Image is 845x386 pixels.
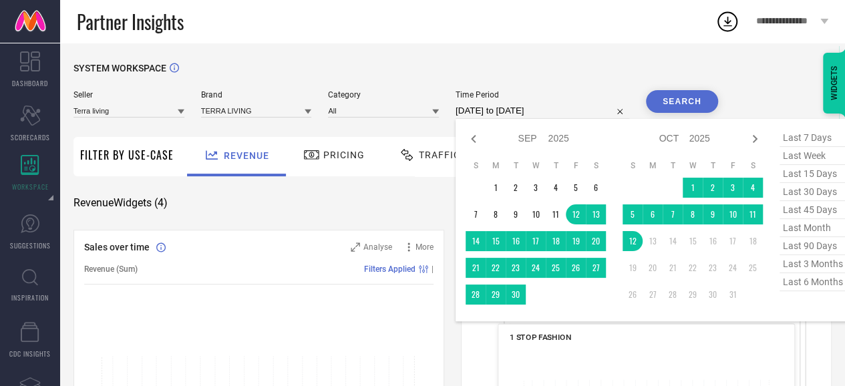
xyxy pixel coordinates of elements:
[663,258,683,278] td: Tue Oct 21 2025
[683,204,703,224] td: Wed Oct 08 2025
[84,264,138,274] span: Revenue (Sum)
[466,204,486,224] td: Sun Sep 07 2025
[723,160,743,171] th: Friday
[510,333,571,342] span: 1 STOP FASHION
[12,182,49,192] span: WORKSPACE
[506,231,526,251] td: Tue Sep 16 2025
[351,242,360,252] svg: Zoom
[12,78,48,88] span: DASHBOARD
[703,160,723,171] th: Thursday
[663,160,683,171] th: Tuesday
[546,178,566,198] td: Thu Sep 04 2025
[743,258,763,278] td: Sat Oct 25 2025
[10,240,51,250] span: SUGGESTIONS
[743,160,763,171] th: Saturday
[466,231,486,251] td: Sun Sep 14 2025
[623,231,643,251] td: Sun Oct 12 2025
[224,150,269,161] span: Revenue
[643,160,663,171] th: Monday
[506,178,526,198] td: Tue Sep 02 2025
[586,258,606,278] td: Sat Sep 27 2025
[466,284,486,305] td: Sun Sep 28 2025
[546,258,566,278] td: Thu Sep 25 2025
[623,204,643,224] td: Sun Oct 05 2025
[743,204,763,224] td: Sat Oct 11 2025
[486,178,506,198] td: Mon Sep 01 2025
[586,231,606,251] td: Sat Sep 20 2025
[646,90,718,113] button: Search
[73,63,166,73] span: SYSTEM WORKSPACE
[703,284,723,305] td: Thu Oct 30 2025
[743,178,763,198] td: Sat Oct 04 2025
[526,204,546,224] td: Wed Sep 10 2025
[683,178,703,198] td: Wed Oct 01 2025
[456,103,629,119] input: Select time period
[723,284,743,305] td: Fri Oct 31 2025
[546,231,566,251] td: Thu Sep 18 2025
[683,284,703,305] td: Wed Oct 29 2025
[747,131,763,147] div: Next month
[415,242,434,252] span: More
[9,349,51,359] span: CDC INSIGHTS
[77,8,184,35] span: Partner Insights
[328,90,439,100] span: Category
[683,258,703,278] td: Wed Oct 22 2025
[643,231,663,251] td: Mon Oct 13 2025
[723,258,743,278] td: Fri Oct 24 2025
[723,178,743,198] td: Fri Oct 03 2025
[323,150,365,160] span: Pricing
[623,258,643,278] td: Sun Oct 19 2025
[466,258,486,278] td: Sun Sep 21 2025
[703,178,723,198] td: Thu Oct 02 2025
[743,231,763,251] td: Sat Oct 18 2025
[201,90,312,100] span: Brand
[80,147,174,163] span: Filter By Use-Case
[456,90,629,100] span: Time Period
[643,258,663,278] td: Mon Oct 20 2025
[363,242,392,252] span: Analyse
[703,258,723,278] td: Thu Oct 23 2025
[643,204,663,224] td: Mon Oct 06 2025
[586,204,606,224] td: Sat Sep 13 2025
[586,178,606,198] td: Sat Sep 06 2025
[546,204,566,224] td: Thu Sep 11 2025
[566,178,586,198] td: Fri Sep 05 2025
[466,131,482,147] div: Previous month
[623,284,643,305] td: Sun Oct 26 2025
[11,132,50,142] span: SCORECARDS
[486,258,506,278] td: Mon Sep 22 2025
[586,160,606,171] th: Saturday
[364,264,415,274] span: Filters Applied
[566,258,586,278] td: Fri Sep 26 2025
[11,293,49,303] span: INSPIRATION
[715,9,739,33] div: Open download list
[526,160,546,171] th: Wednesday
[723,204,743,224] td: Fri Oct 10 2025
[663,204,683,224] td: Tue Oct 07 2025
[566,160,586,171] th: Friday
[643,284,663,305] td: Mon Oct 27 2025
[506,160,526,171] th: Tuesday
[506,258,526,278] td: Tue Sep 23 2025
[73,196,168,210] span: Revenue Widgets ( 4 )
[526,231,546,251] td: Wed Sep 17 2025
[663,284,683,305] td: Tue Oct 28 2025
[506,284,526,305] td: Tue Sep 30 2025
[683,231,703,251] td: Wed Oct 15 2025
[566,231,586,251] td: Fri Sep 19 2025
[486,160,506,171] th: Monday
[526,178,546,198] td: Wed Sep 03 2025
[703,231,723,251] td: Thu Oct 16 2025
[566,204,586,224] td: Fri Sep 12 2025
[683,160,703,171] th: Wednesday
[84,242,150,252] span: Sales over time
[663,231,683,251] td: Tue Oct 14 2025
[723,231,743,251] td: Fri Oct 17 2025
[486,204,506,224] td: Mon Sep 08 2025
[73,90,184,100] span: Seller
[432,264,434,274] span: |
[466,160,486,171] th: Sunday
[486,284,506,305] td: Mon Sep 29 2025
[506,204,526,224] td: Tue Sep 09 2025
[486,231,506,251] td: Mon Sep 15 2025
